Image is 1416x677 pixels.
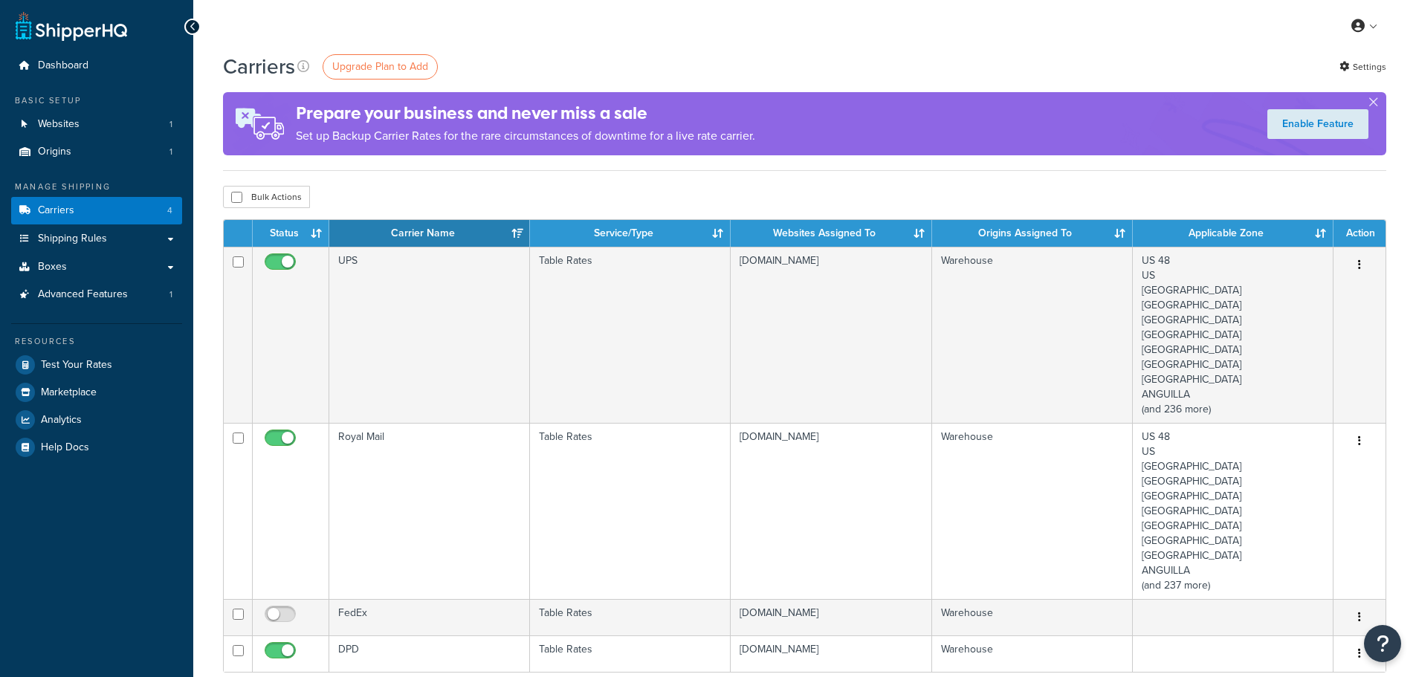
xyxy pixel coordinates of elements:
span: Advanced Features [38,288,128,301]
a: Analytics [11,406,182,433]
td: Table Rates [530,247,731,423]
td: [DOMAIN_NAME] [731,599,931,635]
td: US 48 US [GEOGRAPHIC_DATA] [GEOGRAPHIC_DATA] [GEOGRAPHIC_DATA] [GEOGRAPHIC_DATA] [GEOGRAPHIC_DATA... [1133,247,1333,423]
th: Origins Assigned To: activate to sort column ascending [932,220,1133,247]
td: UPS [329,247,530,423]
td: Warehouse [932,423,1133,599]
td: Warehouse [932,599,1133,635]
h4: Prepare your business and never miss a sale [296,101,755,126]
li: Advanced Features [11,281,182,308]
td: FedEx [329,599,530,635]
div: Resources [11,335,182,348]
th: Action [1333,220,1386,247]
a: Advanced Features 1 [11,281,182,308]
th: Applicable Zone: activate to sort column ascending [1133,220,1333,247]
a: Marketplace [11,379,182,406]
a: Settings [1339,56,1386,77]
td: [DOMAIN_NAME] [731,247,931,423]
span: Help Docs [41,441,89,454]
a: Dashboard [11,52,182,80]
a: Origins 1 [11,138,182,166]
th: Service/Type: activate to sort column ascending [530,220,731,247]
td: Warehouse [932,247,1133,423]
span: Shipping Rules [38,233,107,245]
a: Test Your Rates [11,352,182,378]
button: Bulk Actions [223,186,310,208]
li: Origins [11,138,182,166]
li: Websites [11,111,182,138]
span: Carriers [38,204,74,217]
span: 1 [169,146,172,158]
a: Upgrade Plan to Add [323,54,438,80]
th: Status: activate to sort column ascending [253,220,329,247]
div: Basic Setup [11,94,182,107]
td: Table Rates [530,423,731,599]
div: Manage Shipping [11,181,182,193]
td: Table Rates [530,635,731,672]
span: Websites [38,118,80,131]
a: Enable Feature [1267,109,1368,139]
td: [DOMAIN_NAME] [731,423,931,599]
a: Websites 1 [11,111,182,138]
span: Test Your Rates [41,359,112,372]
td: Table Rates [530,599,731,635]
span: Origins [38,146,71,158]
h1: Carriers [223,52,295,81]
span: Upgrade Plan to Add [332,59,428,74]
a: Boxes [11,253,182,281]
span: Dashboard [38,59,88,72]
a: Shipping Rules [11,225,182,253]
a: Carriers 4 [11,197,182,224]
td: US 48 US [GEOGRAPHIC_DATA] [GEOGRAPHIC_DATA] [GEOGRAPHIC_DATA] [GEOGRAPHIC_DATA] [GEOGRAPHIC_DATA... [1133,423,1333,599]
a: Help Docs [11,434,182,461]
span: Boxes [38,261,67,273]
span: Marketplace [41,386,97,399]
p: Set up Backup Carrier Rates for the rare circumstances of downtime for a live rate carrier. [296,126,755,146]
td: Warehouse [932,635,1133,672]
span: Analytics [41,414,82,427]
span: 4 [167,204,172,217]
td: DPD [329,635,530,672]
button: Open Resource Center [1364,625,1401,662]
span: 1 [169,118,172,131]
li: Carriers [11,197,182,224]
td: [DOMAIN_NAME] [731,635,931,672]
img: ad-rules-rateshop-fe6ec290ccb7230408bd80ed9643f0289d75e0ffd9eb532fc0e269fcd187b520.png [223,92,296,155]
th: Carrier Name: activate to sort column ascending [329,220,530,247]
td: Royal Mail [329,423,530,599]
span: 1 [169,288,172,301]
a: ShipperHQ Home [16,11,127,41]
th: Websites Assigned To: activate to sort column ascending [731,220,931,247]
